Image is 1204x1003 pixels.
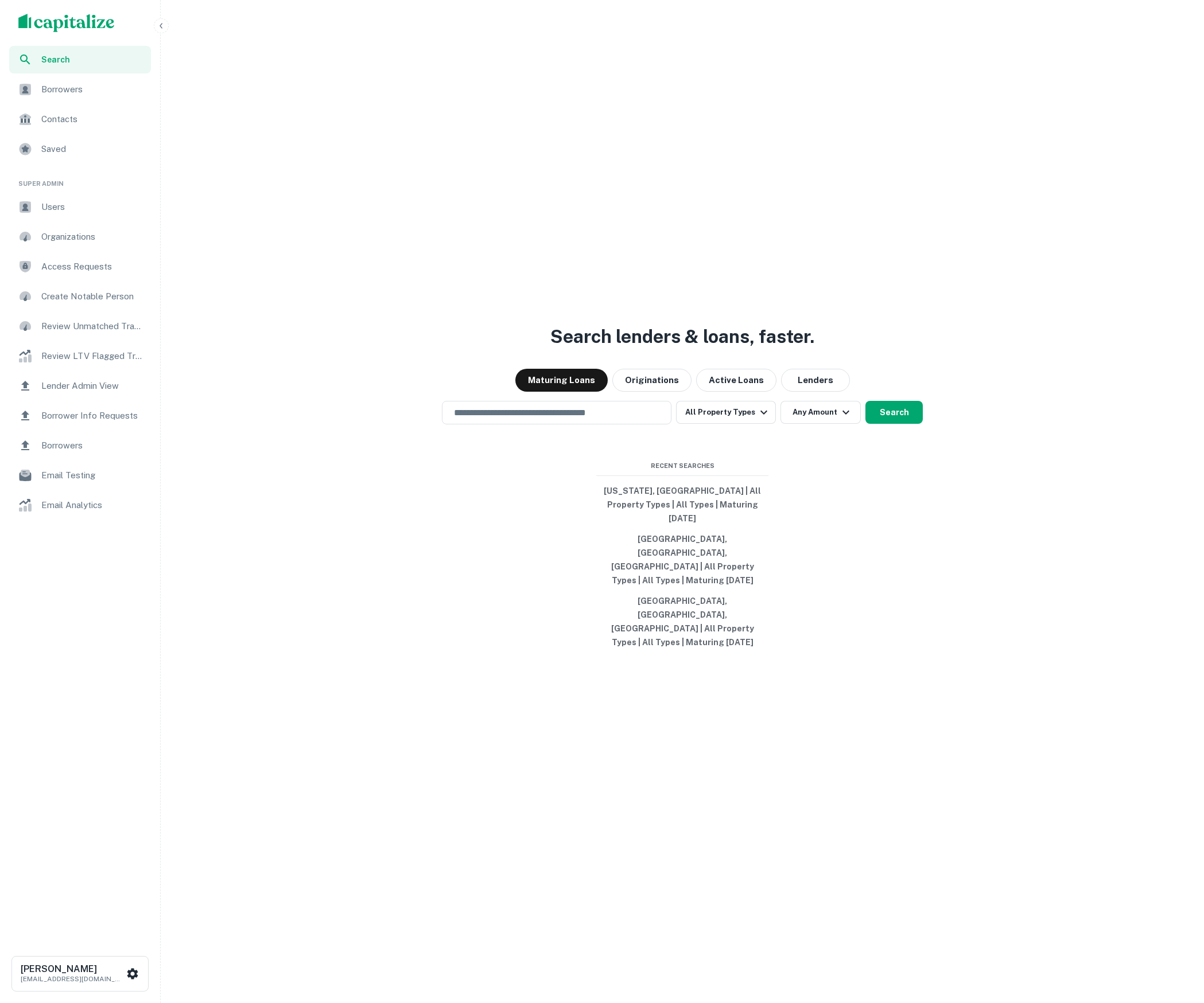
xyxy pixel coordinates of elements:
span: Email Analytics [41,498,144,512]
a: Organizations [9,223,151,251]
a: Review LTV Flagged Transactions [9,342,151,370]
a: Search [9,46,151,73]
a: Contacts [9,106,151,133]
button: [PERSON_NAME][EMAIL_ADDRESS][DOMAIN_NAME] [11,956,149,992]
span: Borrower Info Requests [41,409,144,423]
a: Borrower Info Requests [9,402,151,430]
a: Access Requests [9,253,151,280]
span: Borrowers [41,83,144,96]
button: Maturing Loans [515,369,608,392]
iframe: Chat Widget [1147,911,1204,966]
span: Users [41,200,144,214]
button: Search [865,401,923,424]
button: [GEOGRAPHIC_DATA], [GEOGRAPHIC_DATA], [GEOGRAPHIC_DATA] | All Property Types | All Types | Maturi... [596,591,768,653]
img: capitalize-logo.png [18,14,115,32]
h6: [PERSON_NAME] [21,965,124,974]
button: [US_STATE], [GEOGRAPHIC_DATA] | All Property Types | All Types | Maturing [DATE] [596,481,768,529]
a: Email Testing [9,462,151,489]
a: Review Unmatched Transactions [9,313,151,340]
p: [EMAIL_ADDRESS][DOMAIN_NAME] [21,974,124,984]
button: Active Loans [696,369,776,392]
span: Review Unmatched Transactions [41,319,144,333]
span: Borrowers [41,439,144,452]
span: Review LTV Flagged Transactions [41,349,144,363]
button: [GEOGRAPHIC_DATA], [GEOGRAPHIC_DATA], [GEOGRAPHIC_DATA] | All Property Types | All Types | Maturi... [596,529,768,591]
span: Access Requests [41,260,144,274]
h3: Search lenders & loans, faster. [550,323,814,350]
a: Create Notable Person [9,283,151,310]
li: Super Admin [9,165,151,193]
a: Users [9,193,151,221]
span: Lender Admin View [41,379,144,393]
span: Recent Searches [596,461,768,471]
span: Contacts [41,112,144,126]
a: Lender Admin View [9,372,151,400]
a: Saved [9,135,151,163]
a: Email Analytics [9,491,151,519]
button: Lenders [781,369,850,392]
button: All Property Types [676,401,776,424]
button: Any Amount [780,401,861,424]
span: Create Notable Person [41,290,144,303]
a: Borrowers [9,76,151,103]
span: Organizations [41,230,144,244]
a: Borrowers [9,432,151,459]
span: Saved [41,142,144,156]
span: Search [41,53,144,66]
button: Originations [612,369,692,392]
span: Email Testing [41,469,144,482]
